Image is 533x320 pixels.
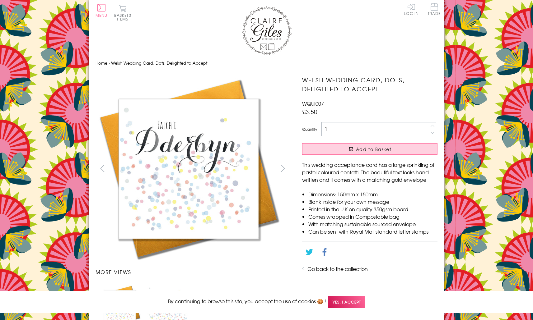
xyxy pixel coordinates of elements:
li: Dimensions: 150mm x 150mm [308,190,437,198]
button: prev [96,161,110,175]
span: £3.50 [302,107,317,116]
li: With matching sustainable sourced envelope [308,220,437,228]
span: Trade [428,3,441,15]
button: Add to Basket [302,143,437,155]
span: Yes, I accept [328,296,365,308]
li: Blank inside for your own message [308,198,437,205]
span: › [109,60,110,66]
img: Welsh Wedding Card, Dots, Delighted to Accept [96,75,282,262]
span: Menu [96,12,108,18]
span: Add to Basket [356,146,391,152]
a: Log In [404,3,419,15]
li: Comes wrapped in Compostable bag [308,213,437,220]
button: next [276,161,290,175]
span: Welsh Wedding Card, Dots, Delighted to Accept [111,60,207,66]
li: Can be sent with Royal Mail standard letter stamps [308,228,437,235]
img: Claire Giles Greetings Cards [242,6,292,55]
button: Basket0 items [114,5,131,21]
button: Menu [96,4,108,17]
li: Printed in the U.K on quality 350gsm board [308,205,437,213]
h1: Welsh Wedding Card, Dots, Delighted to Accept [302,75,437,94]
span: 0 items [117,12,131,22]
label: Quantity [302,126,317,132]
span: WQUI007 [302,100,324,107]
p: This wedding acceptance card has a large sprinkling of pastel coloured confetti. The beautiful te... [302,161,437,183]
a: Home [96,60,107,66]
nav: breadcrumbs [96,57,438,70]
a: Trade [428,3,441,16]
h3: More views [96,268,290,276]
a: Go back to the collection [307,265,368,272]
